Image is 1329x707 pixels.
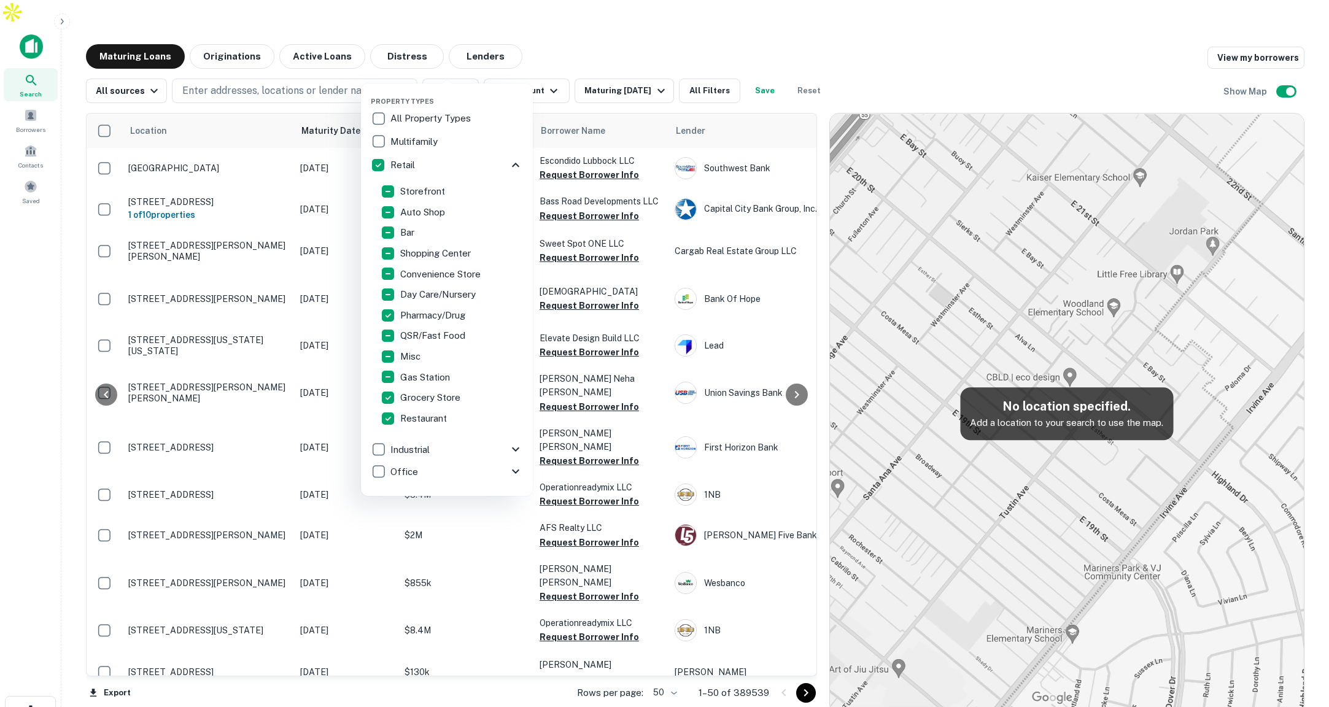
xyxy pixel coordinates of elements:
div: Industrial [371,438,523,460]
p: Office [390,465,420,479]
p: Grocery Store [400,390,463,405]
p: Pharmacy/Drug [400,308,468,323]
p: Shopping Center [400,246,473,261]
iframe: Chat Widget [1268,609,1329,668]
p: Bar [400,225,417,240]
p: Misc [400,349,423,364]
p: All Property Types [390,111,473,126]
p: Retail [390,158,417,172]
span: Property Types [371,98,434,105]
p: Day Care/Nursery [400,287,478,302]
p: Industrial [390,442,432,457]
p: Restaurant [400,411,449,426]
p: Gas Station [400,370,452,385]
div: Hospitality [371,482,523,504]
div: Retail [371,154,523,176]
div: Office [371,460,523,482]
p: Storefront [400,184,448,199]
p: QSR/Fast Food [400,328,468,343]
p: Multifamily [390,134,440,149]
p: Convenience Store [400,267,483,282]
p: Auto Shop [400,205,448,220]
